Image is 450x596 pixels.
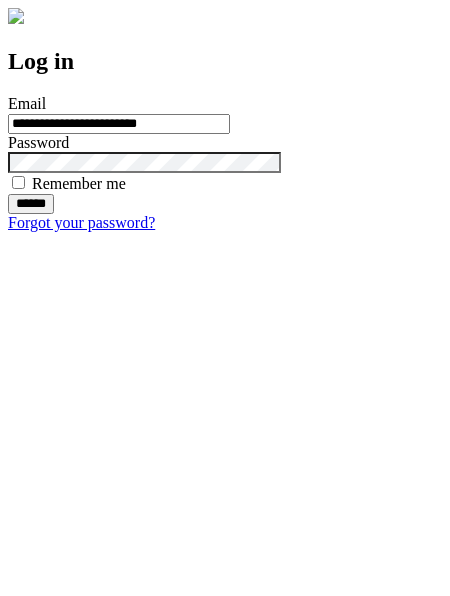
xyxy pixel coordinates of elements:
[8,48,442,75] h2: Log in
[8,134,69,151] label: Password
[8,8,24,24] img: logo-4e3dc11c47720685a147b03b5a06dd966a58ff35d612b21f08c02c0306f2b779.png
[8,214,155,231] a: Forgot your password?
[32,175,126,192] label: Remember me
[8,95,46,112] label: Email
